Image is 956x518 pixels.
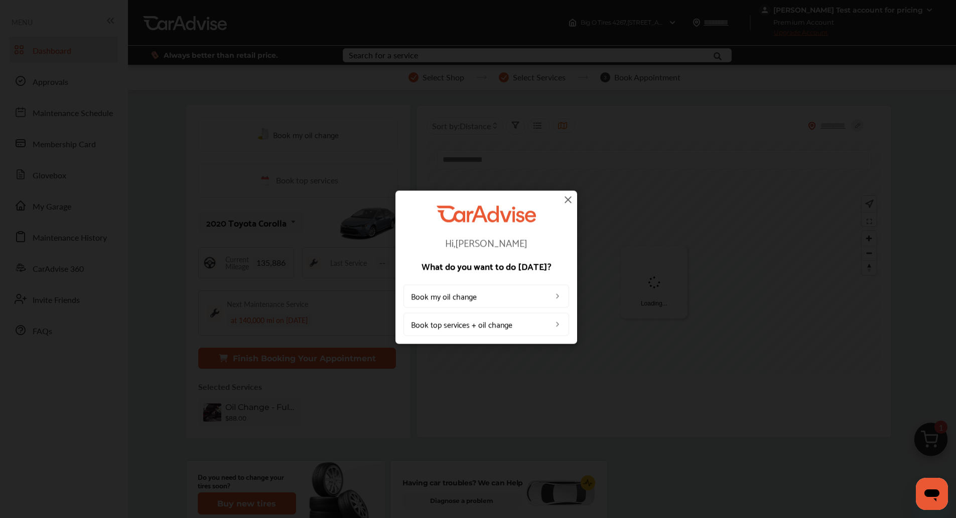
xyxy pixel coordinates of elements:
img: CarAdvise Logo [437,205,536,222]
p: What do you want to do [DATE]? [403,261,569,270]
a: Book my oil change [403,284,569,307]
img: close-icon.a004319c.svg [562,193,574,205]
iframe: Button to launch messaging window [916,478,948,510]
img: left_arrow_icon.0f472efe.svg [554,292,562,300]
img: left_arrow_icon.0f472efe.svg [554,320,562,328]
a: Book top services + oil change [403,313,569,336]
p: Hi, [PERSON_NAME] [403,237,569,247]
